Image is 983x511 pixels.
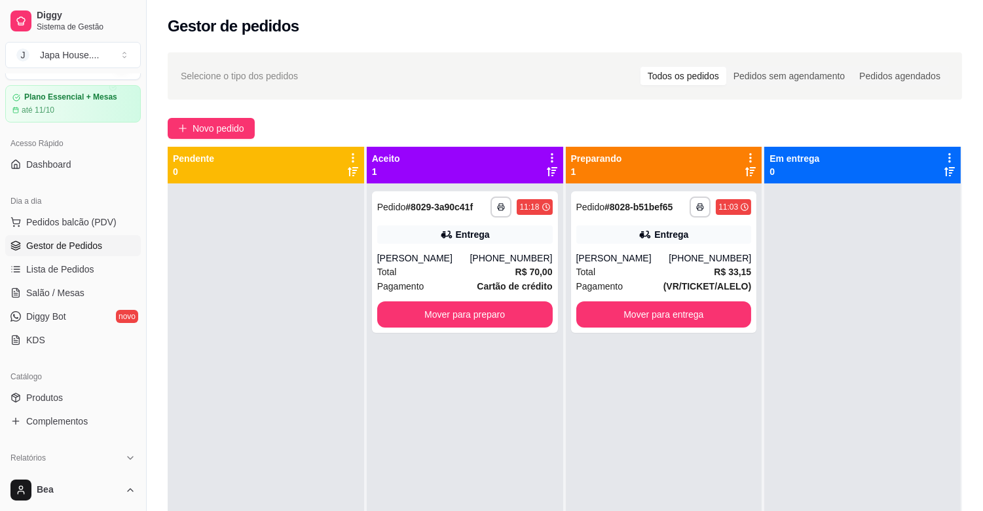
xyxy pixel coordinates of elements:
[576,301,752,328] button: Mover para entrega
[26,333,45,347] span: KDS
[5,235,141,256] a: Gestor de Pedidos
[26,310,66,323] span: Diggy Bot
[37,22,136,32] span: Sistema de Gestão
[770,165,819,178] p: 0
[37,10,136,22] span: Diggy
[168,118,255,139] button: Novo pedido
[5,387,141,408] a: Produtos
[5,5,141,37] a: DiggySistema de Gestão
[571,165,622,178] p: 1
[5,42,141,68] button: Select a team
[377,252,470,265] div: [PERSON_NAME]
[372,165,400,178] p: 1
[852,67,948,85] div: Pedidos agendados
[178,124,187,133] span: plus
[5,306,141,327] a: Diggy Botnovo
[470,252,552,265] div: [PHONE_NUMBER]
[405,202,473,212] strong: # 8029-3a90c41f
[40,48,99,62] div: Japa House. ...
[37,484,120,496] span: Bea
[5,259,141,280] a: Lista de Pedidos
[5,133,141,154] div: Acesso Rápido
[168,16,299,37] h2: Gestor de pedidos
[5,474,141,506] button: Bea
[173,152,214,165] p: Pendente
[5,411,141,432] a: Complementos
[5,330,141,350] a: KDS
[770,152,819,165] p: Em entrega
[663,281,752,292] strong: (VR/TICKET/ALELO)
[26,391,63,404] span: Produtos
[5,154,141,175] a: Dashboard
[173,165,214,178] p: 0
[576,252,669,265] div: [PERSON_NAME]
[22,105,54,115] article: até 11/10
[26,263,94,276] span: Lista de Pedidos
[5,191,141,212] div: Dia a dia
[181,69,298,83] span: Selecione o tipo dos pedidos
[576,279,623,293] span: Pagamento
[5,85,141,123] a: Plano Essencial + Mesasaté 11/10
[377,265,397,279] span: Total
[515,267,553,277] strong: R$ 70,00
[519,202,539,212] div: 11:18
[10,453,46,463] span: Relatórios
[26,415,88,428] span: Complementos
[5,212,141,233] button: Pedidos balcão (PDV)
[26,216,117,229] span: Pedidos balcão (PDV)
[5,282,141,303] a: Salão / Mesas
[193,121,244,136] span: Novo pedido
[377,202,406,212] span: Pedido
[714,267,751,277] strong: R$ 33,15
[726,67,852,85] div: Pedidos sem agendamento
[640,67,726,85] div: Todos os pedidos
[718,202,738,212] div: 11:03
[24,92,117,102] article: Plano Essencial + Mesas
[377,301,553,328] button: Mover para preparo
[604,202,673,212] strong: # 8028-b51bef65
[26,158,71,171] span: Dashboard
[5,468,141,489] a: Relatórios de vendas
[372,152,400,165] p: Aceito
[576,202,605,212] span: Pedido
[26,239,102,252] span: Gestor de Pedidos
[576,265,596,279] span: Total
[669,252,751,265] div: [PHONE_NUMBER]
[26,286,84,299] span: Salão / Mesas
[16,48,29,62] span: J
[456,228,490,241] div: Entrega
[571,152,622,165] p: Preparando
[5,366,141,387] div: Catálogo
[654,228,688,241] div: Entrega
[477,281,552,292] strong: Cartão de crédito
[377,279,424,293] span: Pagamento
